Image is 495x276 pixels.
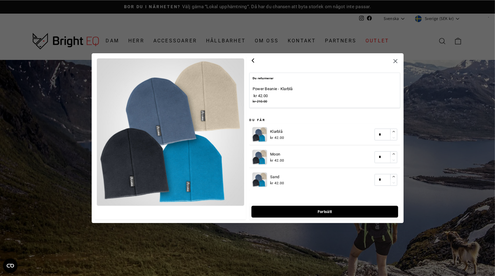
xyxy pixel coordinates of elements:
p: Power Beanie - Klarblå [253,86,293,92]
img: pwrbeanie-all-02.jpg [252,127,267,142]
p: Klarblå [270,128,284,135]
button: Open CMP widget [3,258,18,273]
p: Moon [270,151,284,157]
p: kr 42.00 [253,92,293,104]
p: kr 42.00 [270,135,284,141]
img: pwrbeanie-all-02.jpg [97,58,244,206]
p: Sand [270,173,284,180]
img: pwrbeanie-all-02.jpg [252,150,267,165]
button: Fortsätt [251,205,398,217]
span: Fortsätt [317,206,332,217]
p: kr 42.00 [270,180,284,186]
p: kr 42.00 [270,158,284,163]
h5: Du får [249,118,400,123]
img: pwrbeanie-all-02.jpg [252,172,267,187]
strike: kr 210.00 [253,100,267,103]
p: Du returnerar [253,76,397,81]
